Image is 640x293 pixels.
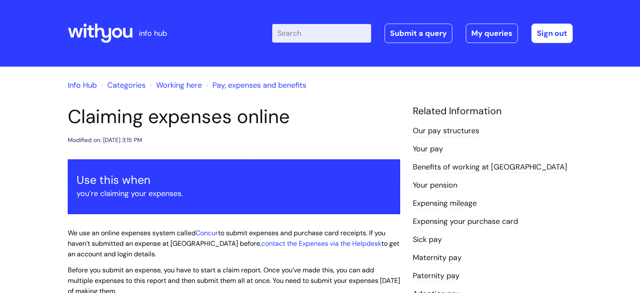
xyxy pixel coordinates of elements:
a: Pay, expenses and benefits [212,80,306,90]
a: contact the Expenses via the Helpdesk [261,239,381,248]
p: info hub [139,27,167,40]
a: Maternity pay [413,253,462,263]
p: you’re claiming your expenses. [77,187,391,200]
a: Your pension [413,180,457,191]
a: My queries [466,24,518,43]
div: Modified on: [DATE] 3:15 PM [68,135,142,145]
a: Expensing mileage [413,198,477,209]
li: Working here [148,78,202,92]
input: Search [272,24,371,43]
a: Info Hub [68,80,97,90]
a: Submit a query [385,24,452,43]
li: Pay, expenses and benefits [204,78,306,92]
a: Sick pay [413,234,442,245]
a: Benefits of working at [GEOGRAPHIC_DATA] [413,162,567,173]
a: Paternity pay [413,271,459,282]
a: Working here [156,80,202,90]
a: Categories [107,80,146,90]
h4: Related Information [413,105,573,117]
a: Expensing your purchase card [413,216,518,227]
div: | - [272,24,573,43]
a: Sign out [531,24,573,43]
li: Solution home [99,78,146,92]
a: Our pay structures [413,126,479,137]
h1: Claiming expenses online [68,105,400,128]
a: Your pay [413,144,443,155]
h3: Use this when [77,173,391,187]
a: Concur [196,228,218,237]
span: We use an online expenses system called to submit expenses and purchase card receipts. If you hav... [68,228,399,258]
